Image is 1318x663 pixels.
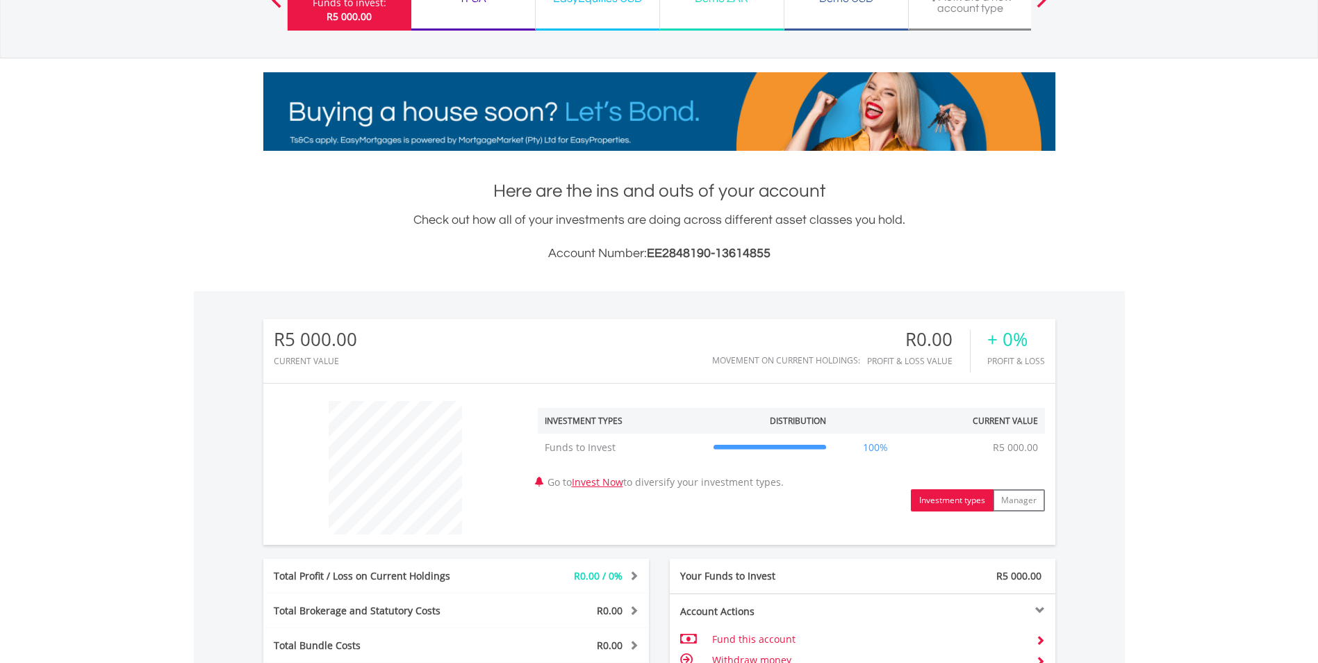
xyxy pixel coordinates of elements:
h1: Here are the ins and outs of your account [263,179,1055,204]
th: Current Value [918,408,1045,434]
div: CURRENT VALUE [274,357,357,366]
a: Invest Now [572,475,623,489]
div: Check out how all of your investments are doing across different asset classes you hold. [263,211,1055,263]
div: Distribution [770,415,826,427]
div: R5 000.00 [274,329,357,350]
div: Go to to diversify your investment types. [527,394,1055,511]
button: Manager [993,489,1045,511]
div: Profit & Loss Value [867,357,970,366]
td: R5 000.00 [986,434,1045,461]
div: + 0% [987,329,1045,350]
span: R5 000.00 [996,569,1041,582]
td: Fund this account [712,629,1024,650]
span: R0.00 [597,639,623,652]
span: EE2848190-13614855 [647,247,771,260]
div: Profit & Loss [987,357,1045,366]
div: Account Actions [670,605,863,619]
td: 100% [833,434,918,461]
div: Movement on Current Holdings: [712,356,860,365]
div: Your Funds to Invest [670,569,863,583]
div: Total Profit / Loss on Current Holdings [263,569,488,583]
td: Funds to Invest [538,434,707,461]
th: Investment Types [538,408,707,434]
span: R5 000.00 [327,10,372,23]
div: Total Brokerage and Statutory Costs [263,604,488,618]
h3: Account Number: [263,244,1055,263]
img: EasyMortage Promotion Banner [263,72,1055,151]
div: Total Bundle Costs [263,639,488,653]
span: R0.00 / 0% [574,569,623,582]
div: R0.00 [867,329,970,350]
span: R0.00 [597,604,623,617]
button: Investment types [911,489,994,511]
